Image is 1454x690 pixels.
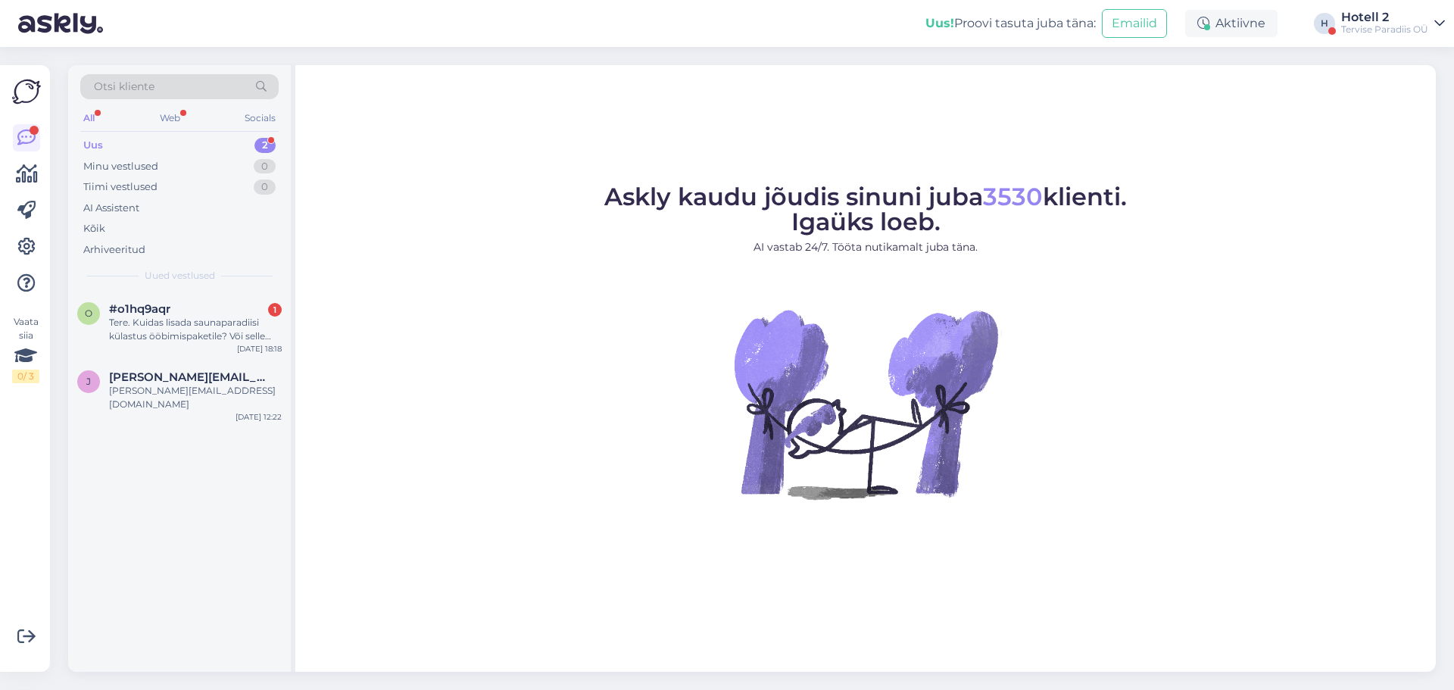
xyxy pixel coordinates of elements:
[157,108,183,128] div: Web
[254,180,276,195] div: 0
[983,182,1043,211] span: 3530
[268,303,282,317] div: 1
[604,239,1127,255] p: AI vastab 24/7. Tööta nutikamalt juba täna.
[242,108,279,128] div: Socials
[80,108,98,128] div: All
[254,138,276,153] div: 2
[83,159,158,174] div: Minu vestlused
[729,267,1002,540] img: No Chat active
[83,242,145,258] div: Arhiveeritud
[237,343,282,354] div: [DATE] 18:18
[83,221,105,236] div: Kõik
[254,159,276,174] div: 0
[109,316,282,343] div: Tere. Kuidas lisada saunaparadiisi külastus ööbimispaketile? Või selle saab kohapeal?
[1314,13,1335,34] div: H
[109,384,282,411] div: [PERSON_NAME][EMAIL_ADDRESS][DOMAIN_NAME]
[1341,11,1428,23] div: Hotell 2
[85,308,92,319] span: o
[925,16,954,30] b: Uus!
[1185,10,1278,37] div: Aktiivne
[94,79,154,95] span: Otsi kliente
[1341,11,1445,36] a: Hotell 2Tervise Paradiis OÜ
[86,376,91,387] span: j
[83,201,139,216] div: AI Assistent
[145,269,215,283] span: Uued vestlused
[12,77,41,106] img: Askly Logo
[109,302,170,316] span: #o1hq9aqr
[925,14,1096,33] div: Proovi tasuta juba täna:
[83,180,158,195] div: Tiimi vestlused
[1341,23,1428,36] div: Tervise Paradiis OÜ
[12,315,39,383] div: Vaata siia
[604,182,1127,236] span: Askly kaudu jõudis sinuni juba klienti. Igaüks loeb.
[236,411,282,423] div: [DATE] 12:22
[109,370,267,384] span: jana.vainovska@gmail.com
[12,370,39,383] div: 0 / 3
[83,138,103,153] div: Uus
[1102,9,1167,38] button: Emailid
